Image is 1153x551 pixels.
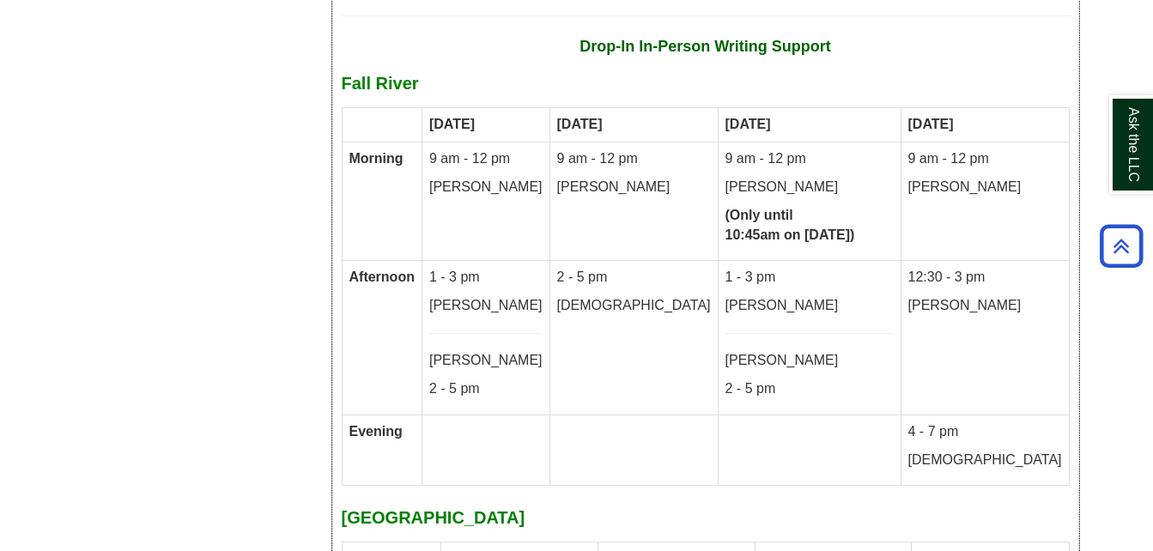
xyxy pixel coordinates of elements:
p: [PERSON_NAME] [429,296,543,316]
strong: [GEOGRAPHIC_DATA] [342,508,525,527]
strong: Drop-In In-Person Writing Support [580,38,831,55]
p: [DEMOGRAPHIC_DATA] [557,296,711,316]
strong: Evening [349,424,403,439]
p: 2 - 5 pm [557,268,711,288]
strong: Morning [349,151,404,166]
p: [PERSON_NAME] [725,351,894,371]
b: Fall River [342,74,419,93]
strong: [DATE] [908,117,954,131]
p: [PERSON_NAME] [725,296,894,316]
p: 12:30 - 3 pm [908,268,1062,288]
strong: [DATE] [429,117,475,131]
p: 1 - 3 pm [725,268,894,288]
strong: [DATE] [557,117,603,131]
p: 9 am - 12 pm [429,149,543,169]
p: [PERSON_NAME] [429,178,543,197]
p: [DEMOGRAPHIC_DATA] [908,451,1062,470]
p: [PERSON_NAME] [908,178,1062,197]
p: 2 - 5 pm [725,379,894,399]
p: 9 am - 12 pm [725,149,894,169]
p: [PERSON_NAME] [725,178,894,197]
strong: Afternoon [349,269,415,284]
strong: (Only until 10:45am on [DATE]) [725,208,855,242]
strong: [DATE] [725,117,771,131]
a: Back to Top [1094,234,1149,257]
p: [PERSON_NAME] [908,296,1062,316]
p: [PERSON_NAME] [557,178,711,197]
p: 2 - 5 pm [429,379,543,399]
p: 9 am - 12 pm [908,149,1062,169]
p: 1 - 3 pm [429,268,543,288]
p: 9 am - 12 pm [557,149,711,169]
p: [PERSON_NAME] [429,351,543,371]
p: 4 - 7 pm [908,422,1062,442]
